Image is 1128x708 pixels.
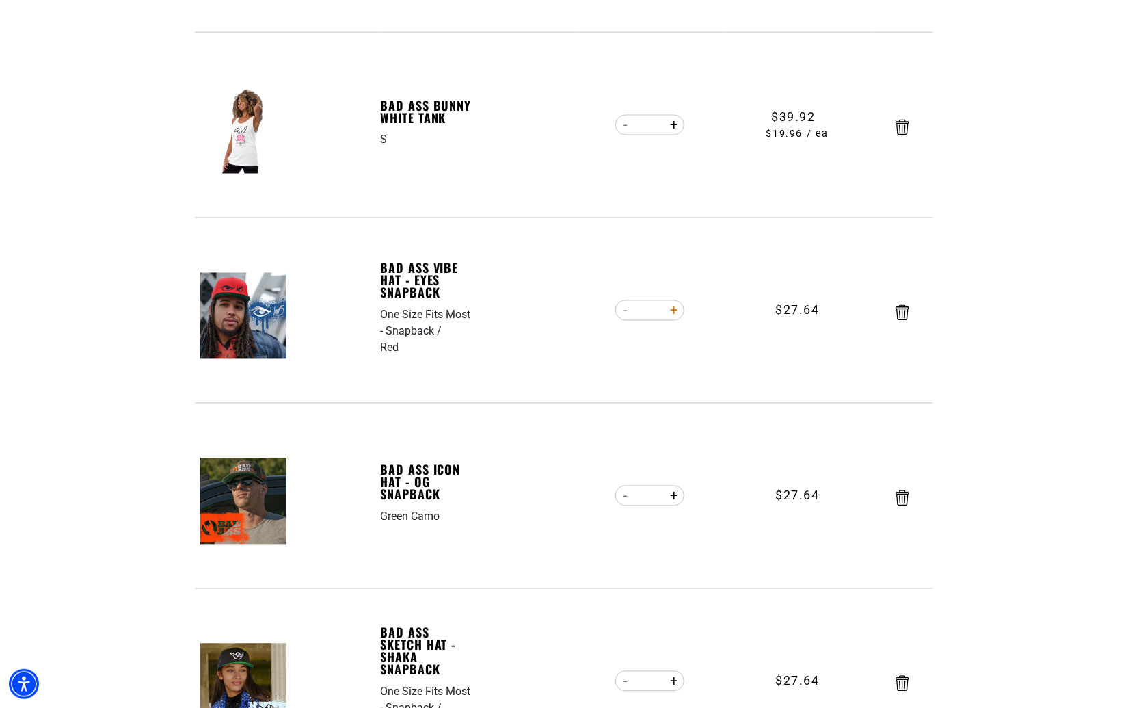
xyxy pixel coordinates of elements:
input: Quantity for Bad Ass Sketch Hat - Shaka Snapback [636,670,663,693]
div: Green Camo [380,509,440,525]
a: Bad Ass Sketch Hat - Shaka Snapback [380,627,474,676]
img: green camo [200,458,286,545]
a: Remove Bad Ass Icon Hat - OG Snapback - Green Camo [896,493,909,503]
a: Bad Ass Icon Hat - OG Snapback [380,464,474,501]
a: Remove Bad Ass Sketch Hat - Shaka Snapback - One Size Fits Most - Snapback / Black [896,679,909,688]
div: Accessibility Menu [9,669,39,699]
input: Quantity for Bad Ass Vibe Hat - Eyes Snapback [636,299,663,322]
div: One Size Fits Most - Snapback [380,307,474,340]
input: Quantity for Bad Ass Icon Hat - OG Snapback [636,484,663,508]
span: $39.92 [771,107,816,126]
img: Bad Ass Bunny White Tank [200,88,286,174]
span: $27.64 [775,672,820,690]
input: Quantity for Bad Ass Bunny White Tank [636,114,663,137]
span: $27.64 [775,301,820,319]
div: Red [380,340,399,356]
span: $27.64 [775,486,820,505]
a: Bad Ass Vibe Hat - Eyes Snapback [380,262,474,299]
img: Red [200,273,286,359]
a: Remove Bad Ass Vibe Hat - Eyes Snapback - One Size Fits Most - Snapback / Red [896,308,909,317]
a: Remove Bad Ass Bunny White Tank - S [896,122,909,132]
span: $19.96 / ea [725,127,871,142]
a: Bad Ass Bunny White Tank [380,99,474,124]
div: S [380,132,387,148]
